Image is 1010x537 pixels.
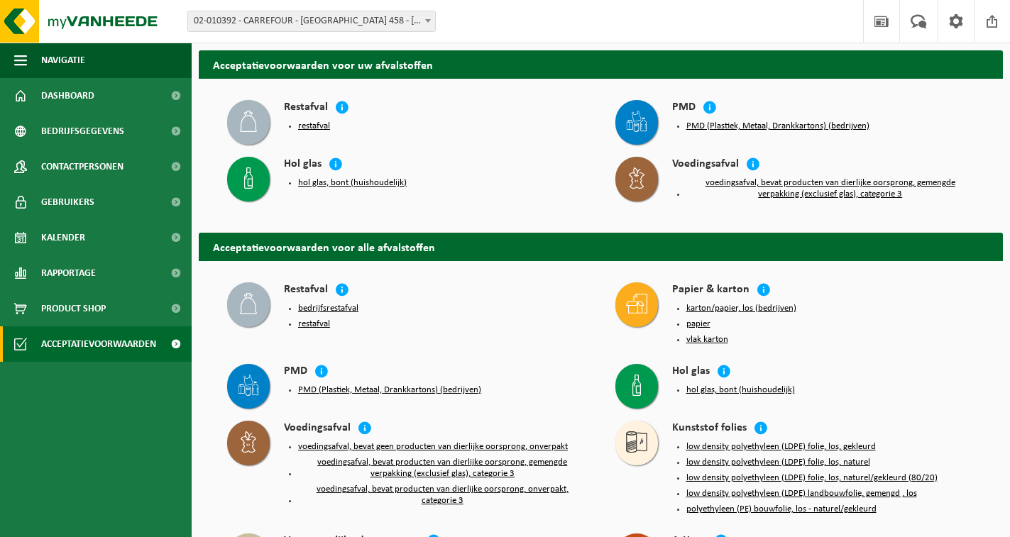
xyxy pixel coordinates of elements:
button: papier [686,319,710,330]
h4: Hol glas [284,157,322,173]
span: Product Shop [41,291,106,326]
span: Navigatie [41,43,85,78]
button: low density polyethyleen (LDPE) folie, los, naturel [686,457,870,468]
span: 02-010392 - CARREFOUR - KURINGEN 458 - KURINGEN [188,11,435,31]
button: restafval [298,121,330,132]
button: karton/papier, los (bedrijven) [686,303,796,314]
span: Dashboard [41,78,94,114]
button: low density polyethyleen (LDPE) folie, los, naturel/gekleurd (80/20) [686,472,938,484]
h4: PMD [284,364,307,380]
button: low density polyethyleen (LDPE) folie, los, gekleurd [686,441,876,453]
span: Kalender [41,220,85,255]
span: Bedrijfsgegevens [41,114,124,149]
span: Rapportage [41,255,96,291]
h4: Kunststof folies [672,421,747,437]
button: low density polyethyleen (LDPE) landbouwfolie, gemengd , los [686,488,917,499]
button: restafval [298,319,330,330]
button: bedrijfsrestafval [298,303,358,314]
h4: Hol glas [672,364,710,380]
button: voedingsafval, bevat producten van dierlijke oorsprong, gemengde verpakking (exclusief glas), cat... [686,177,975,200]
span: 02-010392 - CARREFOUR - KURINGEN 458 - KURINGEN [187,11,436,32]
h2: Acceptatievoorwaarden voor uw afvalstoffen [199,50,1003,78]
button: PMD (Plastiek, Metaal, Drankkartons) (bedrijven) [298,384,481,396]
span: Contactpersonen [41,149,123,184]
button: voedingsafval, bevat producten van dierlijke oorsprong, gemengde verpakking (exclusief glas), cat... [298,457,587,480]
h4: PMD [672,100,696,116]
button: hol glas, bont (huishoudelijk) [298,177,407,189]
h4: Voedingsafval [284,421,351,437]
button: voedingsafval, bevat producten van dierlijke oorsprong, onverpakt, categorie 3 [298,484,587,506]
h2: Acceptatievoorwaarden voor alle afvalstoffen [199,233,1003,260]
h4: Papier & karton [672,282,750,299]
button: hol glas, bont (huishoudelijk) [686,384,795,396]
h4: Restafval [284,100,328,116]
button: PMD (Plastiek, Metaal, Drankkartons) (bedrijven) [686,121,869,132]
h4: Restafval [284,282,328,299]
button: vlak karton [686,334,728,345]
h4: Voedingsafval [672,157,739,173]
span: Acceptatievoorwaarden [41,326,156,362]
button: polyethyleen (PE) bouwfolie, los - naturel/gekleurd [686,504,877,515]
button: voedingsafval, bevat geen producten van dierlijke oorsprong, onverpakt [298,441,568,453]
span: Gebruikers [41,184,94,220]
